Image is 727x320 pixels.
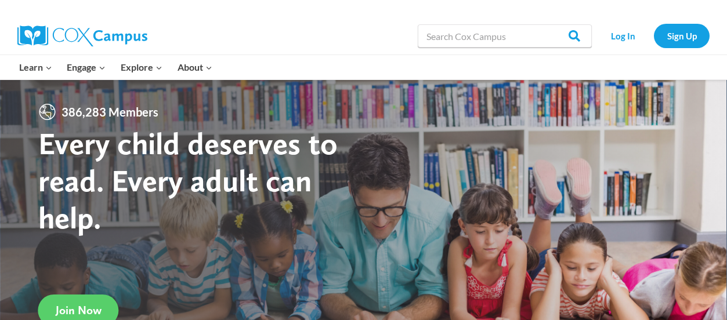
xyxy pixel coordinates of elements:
span: 386,283 Members [57,103,163,121]
nav: Primary Navigation [12,55,219,79]
span: Join Now [56,303,102,317]
span: About [178,60,212,75]
input: Search Cox Campus [418,24,592,48]
a: Log In [598,24,648,48]
strong: Every child deserves to read. Every adult can help. [38,125,338,235]
a: Sign Up [654,24,710,48]
span: Explore [121,60,162,75]
span: Learn [19,60,52,75]
span: Engage [67,60,106,75]
img: Cox Campus [17,26,147,46]
nav: Secondary Navigation [598,24,710,48]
